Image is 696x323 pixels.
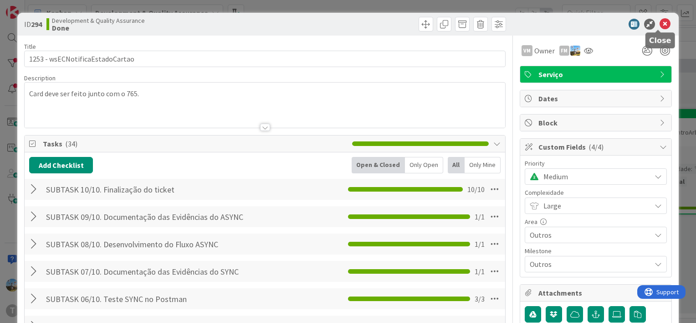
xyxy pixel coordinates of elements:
[543,170,646,183] span: Medium
[467,184,485,195] span: 10 / 10
[525,248,667,254] div: Milestone
[19,1,41,12] span: Support
[43,181,248,198] input: Add Checklist...
[475,293,485,304] span: 3 / 3
[43,138,348,149] span: Tasks
[24,19,42,30] span: ID
[52,24,145,31] b: Done
[530,229,646,241] span: Outros
[538,93,655,104] span: Dates
[24,42,36,51] label: Title
[29,89,501,99] p: Card deve ser feito junto com o 765.
[29,157,93,173] button: Add Checklist
[475,266,485,277] span: 1 / 1
[43,263,248,280] input: Add Checklist...
[24,74,56,82] span: Description
[52,17,145,24] span: Development & Quality Assurance
[538,141,655,152] span: Custom Fields
[31,20,42,29] b: 294
[534,45,555,56] span: Owner
[525,160,667,167] div: Priority
[405,157,443,173] div: Only Open
[538,287,655,298] span: Attachments
[589,142,604,151] span: ( 4/4 )
[543,199,646,212] span: Large
[570,46,580,56] img: DG
[538,69,655,80] span: Serviço
[465,157,501,173] div: Only Mine
[525,189,667,196] div: Complexidade
[559,46,569,56] div: FM
[530,258,646,271] span: Outros
[352,157,405,173] div: Open & Closed
[43,236,248,252] input: Add Checklist...
[43,208,248,225] input: Add Checklist...
[24,51,506,67] input: type card name here...
[525,219,667,225] div: Area
[65,139,77,148] span: ( 34 )
[475,239,485,250] span: 1 / 1
[475,211,485,222] span: 1 / 1
[448,157,465,173] div: All
[649,36,671,45] h5: Close
[522,45,532,56] div: VM
[43,291,248,307] input: Add Checklist...
[538,117,655,128] span: Block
